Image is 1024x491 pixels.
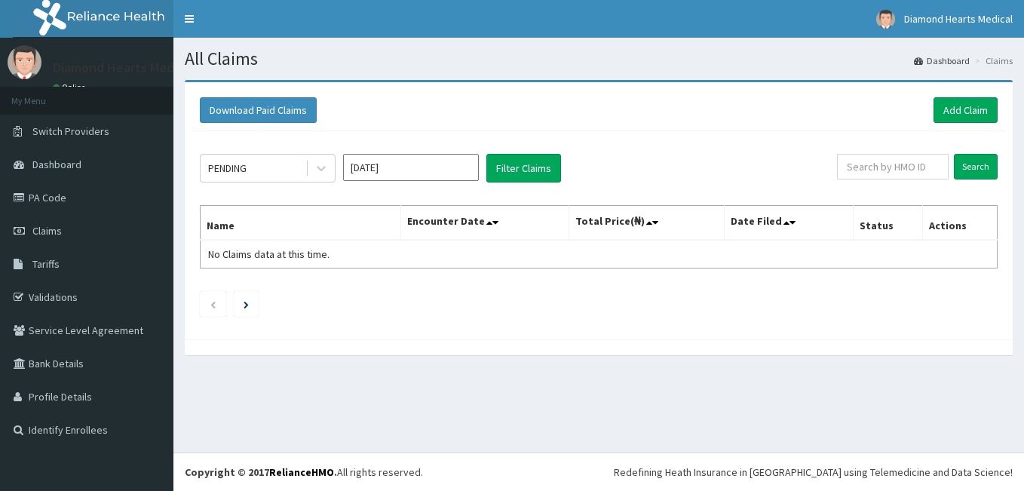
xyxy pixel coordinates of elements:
[200,97,317,123] button: Download Paid Claims
[971,54,1013,67] li: Claims
[208,247,330,261] span: No Claims data at this time.
[269,465,334,479] a: RelianceHMO
[32,124,109,138] span: Switch Providers
[53,82,89,93] a: Online
[8,45,41,79] img: User Image
[343,154,479,181] input: Select Month and Year
[53,61,195,75] p: Diamond Hearts Medical
[876,10,895,29] img: User Image
[32,158,81,171] span: Dashboard
[185,49,1013,69] h1: All Claims
[934,97,998,123] a: Add Claim
[569,206,724,241] th: Total Price(₦)
[201,206,401,241] th: Name
[725,206,854,241] th: Date Filed
[32,257,60,271] span: Tariffs
[614,465,1013,480] div: Redefining Heath Insurance in [GEOGRAPHIC_DATA] using Telemedicine and Data Science!
[32,224,62,238] span: Claims
[904,12,1013,26] span: Diamond Hearts Medical
[837,154,949,180] input: Search by HMO ID
[954,154,998,180] input: Search
[853,206,922,241] th: Status
[244,297,249,311] a: Next page
[185,465,337,479] strong: Copyright © 2017 .
[210,297,216,311] a: Previous page
[922,206,997,241] th: Actions
[173,453,1024,491] footer: All rights reserved.
[401,206,569,241] th: Encounter Date
[208,161,247,176] div: PENDING
[914,54,970,67] a: Dashboard
[486,154,561,183] button: Filter Claims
